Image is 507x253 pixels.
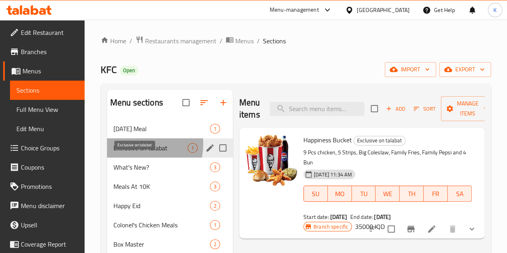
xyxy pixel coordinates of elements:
[210,183,220,190] span: 3
[307,188,325,200] span: SU
[462,219,481,239] button: show more
[357,6,410,14] div: [GEOGRAPHIC_DATA]
[385,62,436,77] button: import
[3,158,85,177] a: Coupons
[22,66,78,76] span: Menus
[210,241,220,248] span: 2
[101,36,491,46] nav: breadcrumb
[226,36,254,46] a: Menus
[107,196,233,215] div: Happy Eid2
[331,188,349,200] span: MO
[113,143,188,153] span: Exclusive on talabat
[383,103,408,115] span: Add item
[441,96,495,121] button: Manage items
[376,186,400,202] button: WE
[366,100,383,117] span: Select section
[427,224,436,234] a: Edit menu item
[303,186,328,202] button: SU
[21,182,78,191] span: Promotions
[10,119,85,138] a: Edit Menu
[311,171,355,178] span: [DATE] 11:34 AM
[120,66,138,75] div: Open
[210,220,220,230] div: items
[120,67,138,74] span: Open
[446,65,485,75] span: export
[101,61,117,79] span: KFC
[330,212,347,222] b: [DATE]
[3,61,85,81] a: Menus
[107,119,233,138] div: [DATE] Meal1
[113,124,210,134] span: [DATE] Meal
[352,186,376,202] button: TU
[113,201,210,210] span: Happy Eid
[355,221,385,232] h6: 35000 IQD
[194,93,214,112] span: Sort sections
[3,177,85,196] a: Promotions
[414,104,436,113] span: Sort
[210,124,220,134] div: items
[401,219,420,239] button: Branch-specific-item
[107,138,233,158] div: Exclusive on talabat1edit
[21,162,78,172] span: Coupons
[379,188,396,200] span: WE
[270,5,319,15] div: Menu-management
[350,212,373,222] span: End date:
[210,125,220,133] span: 1
[210,164,220,171] span: 3
[210,162,220,172] div: items
[439,62,491,77] button: export
[21,47,78,57] span: Branches
[113,182,210,191] span: Meals At 10K
[210,201,220,210] div: items
[113,239,210,249] span: Box Master
[107,177,233,196] div: Meals At 10K3
[188,144,197,152] span: 1
[246,134,297,186] img: Happiness Bucket
[21,143,78,153] span: Choice Groups
[328,186,352,202] button: MO
[353,136,406,146] div: Exclusive on talabat
[210,239,220,249] div: items
[383,103,408,115] button: Add
[383,221,400,237] span: Select to update
[270,102,364,116] input: search
[263,36,286,46] span: Sections
[16,85,78,95] span: Sections
[424,186,448,202] button: FR
[3,42,85,61] a: Branches
[364,219,383,239] button: sort-choices
[257,36,260,46] li: /
[448,186,472,202] button: SA
[239,97,260,121] h2: Menu items
[3,138,85,158] a: Choice Groups
[145,36,216,46] span: Restaurants management
[107,158,233,177] div: What's New?3
[21,220,78,230] span: Upsell
[178,94,194,111] span: Select all sections
[354,136,405,145] span: Exclusive on talabat
[303,148,472,168] p: 9 Pcs chicken, 5 Strips, Big Coleslaw, Family Fries, Family Pepsi and 4 Bun
[214,93,233,112] button: Add section
[113,124,210,134] div: Ramadan Meal
[210,182,220,191] div: items
[21,201,78,210] span: Menu disclaimer
[101,36,126,46] a: Home
[113,220,210,230] span: Colonel's Chicken Meals
[129,36,132,46] li: /
[400,186,424,202] button: TH
[210,221,220,229] span: 1
[447,99,488,119] span: Manage items
[110,97,163,109] h2: Menu sections
[303,134,352,146] span: Happiness Bucket
[10,81,85,100] a: Sections
[385,104,406,113] span: Add
[403,188,420,200] span: TH
[374,212,391,222] b: [DATE]
[3,215,85,235] a: Upsell
[220,36,222,46] li: /
[21,239,78,249] span: Coverage Report
[188,143,198,153] div: items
